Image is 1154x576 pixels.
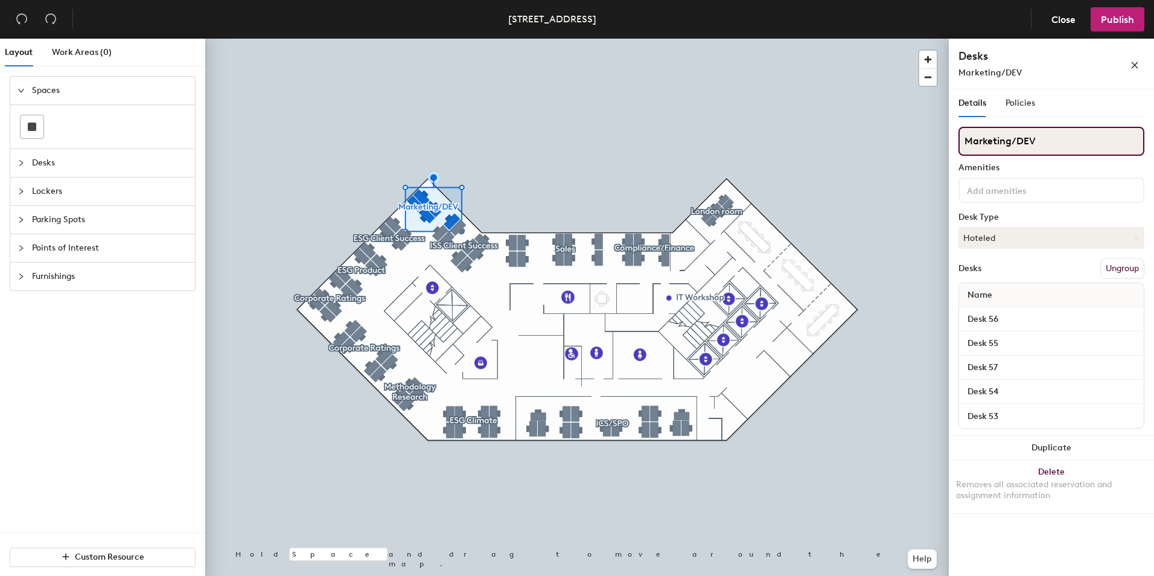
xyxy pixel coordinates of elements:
[32,77,188,104] span: Spaces
[956,479,1147,501] div: Removes all associated reservation and assignment information
[32,234,188,262] span: Points of Interest
[1006,98,1035,108] span: Policies
[18,216,25,223] span: collapsed
[949,460,1154,513] button: DeleteRemoves all associated reservation and assignment information
[1101,14,1134,25] span: Publish
[10,7,34,31] button: Undo (⌘ + Z)
[958,213,1144,222] div: Desk Type
[961,359,1141,376] input: Unnamed desk
[1051,14,1076,25] span: Close
[18,159,25,167] span: collapsed
[958,48,1091,64] h4: Desks
[16,13,28,25] span: undo
[32,178,188,205] span: Lockers
[964,182,1073,197] input: Add amenities
[949,436,1154,460] button: Duplicate
[1041,7,1086,31] button: Close
[18,188,25,195] span: collapsed
[961,311,1141,328] input: Unnamed desk
[958,163,1144,173] div: Amenities
[18,273,25,280] span: collapsed
[32,263,188,290] span: Furnishings
[961,284,998,306] span: Name
[961,408,1141,424] input: Unnamed desk
[18,245,25,252] span: collapsed
[961,383,1141,400] input: Unnamed desk
[958,98,986,108] span: Details
[908,549,937,569] button: Help
[1130,61,1139,69] span: close
[75,552,144,562] span: Custom Resource
[32,206,188,234] span: Parking Spots
[39,7,63,31] button: Redo (⌘ + ⇧ + Z)
[958,68,1022,78] span: Marketing/DEV
[958,227,1144,249] button: Hoteled
[5,47,33,57] span: Layout
[18,87,25,94] span: expanded
[961,335,1141,352] input: Unnamed desk
[52,47,112,57] span: Work Areas (0)
[32,149,188,177] span: Desks
[958,264,981,274] div: Desks
[1091,7,1144,31] button: Publish
[10,548,196,567] button: Custom Resource
[508,11,596,27] div: [STREET_ADDRESS]
[1100,258,1144,279] button: Ungroup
